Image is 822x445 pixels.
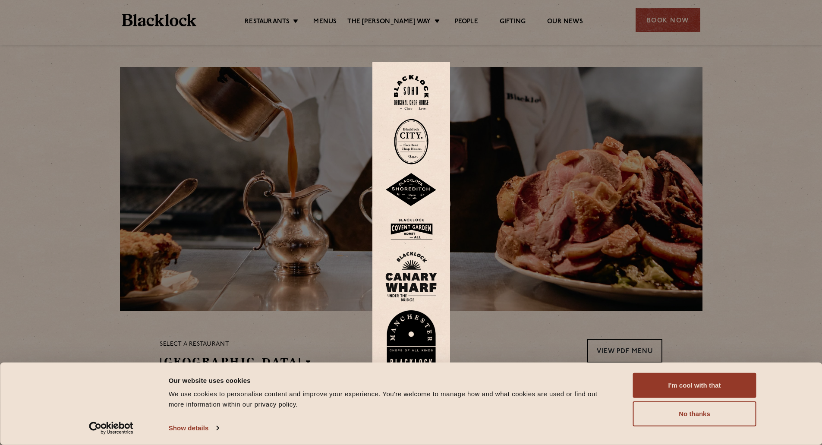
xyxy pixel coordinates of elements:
[394,119,428,164] img: City-stamp-default.svg
[169,422,219,435] a: Show details
[169,375,614,385] div: Our website uses cookies
[633,401,756,426] button: No thanks
[385,173,437,207] img: Shoreditch-stamp-v2-default.svg
[169,389,614,410] div: We use cookies to personalise content and improve your experience. You're welcome to manage how a...
[394,75,428,110] img: Soho-stamp-default.svg
[633,373,756,398] button: I'm cool with that
[385,310,437,370] img: BL_Manchester_Logo-bleed.png
[385,215,437,243] img: BLA_1470_CoventGarden_Website_Solid.svg
[73,422,149,435] a: Usercentrics Cookiebot - opens in a new window
[385,252,437,302] img: BL_CW_Logo_Website.svg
